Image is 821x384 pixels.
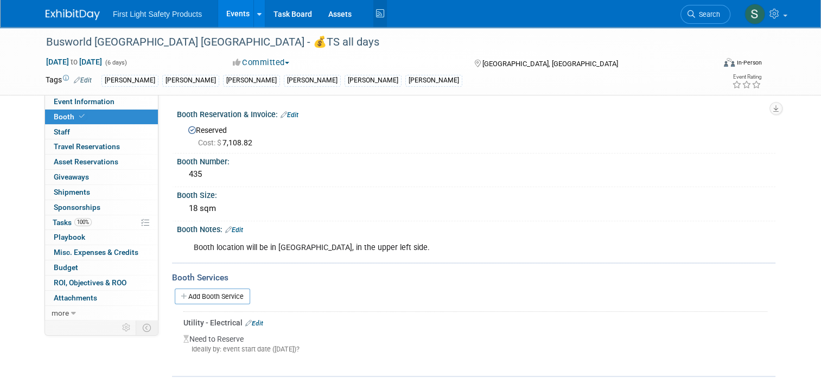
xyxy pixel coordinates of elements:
a: ROI, Objectives & ROO [45,276,158,290]
div: In-Person [736,59,762,67]
span: Misc. Expenses & Credits [54,248,138,257]
a: Budget [45,260,158,275]
span: Shipments [54,188,90,196]
span: Search [695,10,720,18]
div: 18 sqm [185,200,767,217]
div: Booth Services [172,272,775,284]
span: Cost: $ [198,138,222,147]
span: [DATE] [DATE] [46,57,103,67]
span: Playbook [54,233,85,241]
div: 435 [185,166,767,183]
span: 7,108.82 [198,138,257,147]
div: [PERSON_NAME] [101,75,158,86]
div: Booth Size: [177,187,775,201]
span: Budget [54,263,78,272]
a: Staff [45,125,158,139]
a: Shipments [45,185,158,200]
div: Booth Notes: [177,221,775,235]
span: Tasks [53,218,92,227]
a: Misc. Expenses & Credits [45,245,158,260]
div: [PERSON_NAME] [223,75,280,86]
div: Need to Reserve [183,328,767,363]
button: Committed [229,57,294,68]
a: more [45,306,158,321]
img: Steph Willemsen [744,4,765,24]
div: Booth Reservation & Invoice: [177,106,775,120]
div: [PERSON_NAME] [284,75,341,86]
a: Edit [281,111,298,119]
td: Personalize Event Tab Strip [117,321,136,335]
span: to [69,57,79,66]
a: Asset Reservations [45,155,158,169]
div: Ideally by: event start date ([DATE])? [183,344,767,354]
span: [GEOGRAPHIC_DATA], [GEOGRAPHIC_DATA] [482,60,618,68]
span: Travel Reservations [54,142,120,151]
a: Event Information [45,94,158,109]
a: Add Booth Service [175,289,250,304]
a: Tasks100% [45,215,158,230]
div: Event Format [656,56,762,73]
span: Staff [54,127,70,136]
span: 100% [74,218,92,226]
a: Giveaways [45,170,158,184]
div: Utility - Electrical [183,317,767,328]
span: First Light Safety Products [113,10,202,18]
span: Giveaways [54,172,89,181]
span: (6 days) [104,59,127,66]
div: [PERSON_NAME] [162,75,219,86]
span: Booth [54,112,87,121]
i: Booth reservation complete [79,113,85,119]
a: Booth [45,110,158,124]
span: Sponsorships [54,203,100,212]
td: Tags [46,74,92,87]
span: more [52,309,69,317]
div: Reserved [185,122,767,148]
a: Attachments [45,291,158,305]
a: Playbook [45,230,158,245]
td: Toggle Event Tabs [136,321,158,335]
span: Event Information [54,97,114,106]
a: Travel Reservations [45,139,158,154]
span: Asset Reservations [54,157,118,166]
div: Booth location will be in [GEOGRAPHIC_DATA], in the upper left side. [186,237,659,259]
div: [PERSON_NAME] [345,75,402,86]
img: Format-Inperson.png [724,58,735,67]
span: ROI, Objectives & ROO [54,278,126,287]
a: Sponsorships [45,200,158,215]
div: [PERSON_NAME] [405,75,462,86]
a: Edit [245,319,263,327]
a: Search [680,5,730,24]
div: Busworld [GEOGRAPHIC_DATA] [GEOGRAPHIC_DATA] - 💰TS all days [42,33,701,52]
div: Booth Number: [177,153,775,167]
span: Attachments [54,293,97,302]
a: Edit [74,76,92,84]
div: Event Rating [732,74,761,80]
a: Edit [225,226,243,234]
img: ExhibitDay [46,9,100,20]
